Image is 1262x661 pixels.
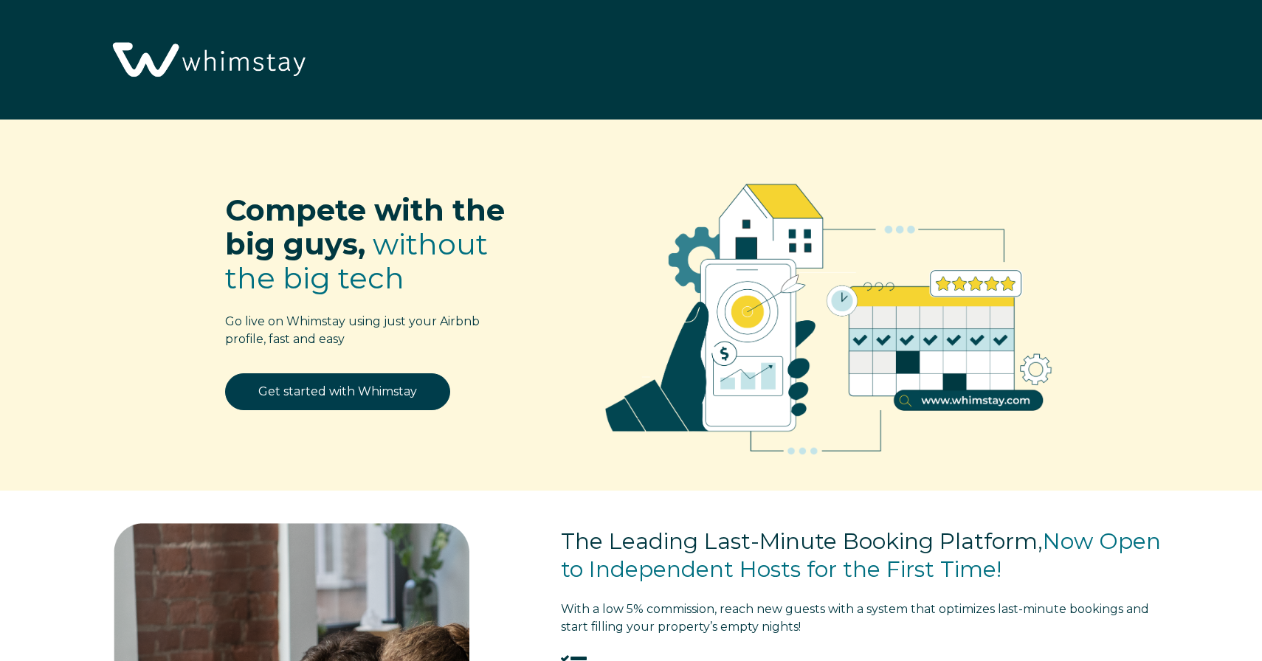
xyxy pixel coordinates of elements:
span: without the big tech [225,226,488,296]
span: The Leading Last-Minute Booking Platform, [561,527,1043,555]
img: RBO Ilustrations-02 [569,142,1089,482]
span: With a low 5% commission, reach new guests with a system that optimizes last-minute bookings and s [561,602,1149,634]
span: tart filling your property’s empty nights! [561,602,1149,634]
span: Now Open to Independent Hosts for the First Time! [561,527,1161,583]
span: Compete with the big guys, [225,192,505,262]
span: Go live on Whimstay using just your Airbnb profile, fast and easy [225,314,480,346]
img: Whimstay Logo-02 1 [103,7,311,114]
a: Get started with Whimstay [225,373,450,410]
